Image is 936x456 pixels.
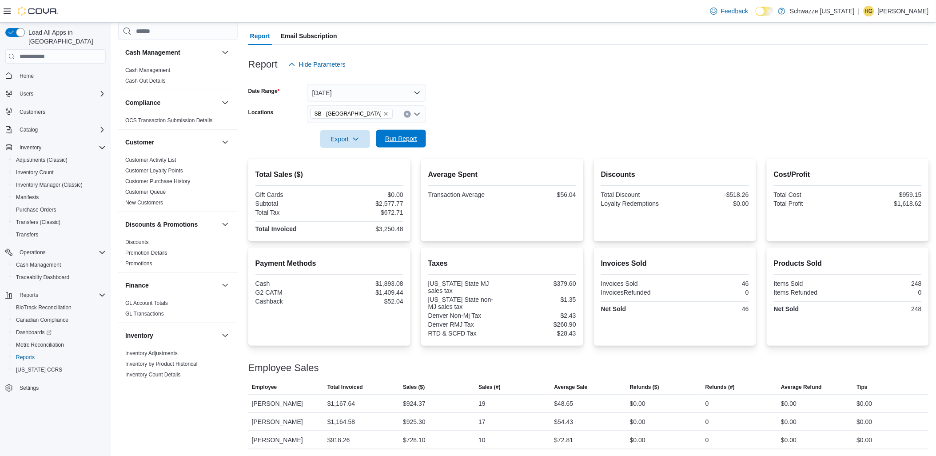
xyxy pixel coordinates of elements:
[9,228,109,241] button: Transfers
[2,69,109,82] button: Home
[9,326,109,339] a: Dashboards
[16,142,45,153] button: Inventory
[125,156,176,164] span: Customer Activity List
[248,59,278,70] h3: Report
[601,258,749,269] h2: Invoices Sold
[428,169,576,180] h2: Average Spent
[20,72,34,80] span: Home
[601,200,673,207] div: Loyalty Redemptions
[16,169,54,176] span: Inventory Count
[125,311,164,317] a: GL Transactions
[554,416,574,427] div: $54.43
[16,261,61,268] span: Cash Management
[721,7,748,16] span: Feedback
[781,435,797,445] div: $0.00
[554,398,574,409] div: $48.65
[331,289,403,296] div: $1,409.44
[118,298,238,323] div: Finance
[125,178,191,185] span: Customer Purchase History
[125,199,163,206] span: New Customers
[125,350,178,356] a: Inventory Adjustments
[12,217,106,228] span: Transfers (Classic)
[16,247,106,258] span: Operations
[281,27,337,45] span: Email Subscription
[504,321,576,328] div: $260.90
[220,137,231,148] button: Customer
[2,246,109,259] button: Operations
[12,167,57,178] a: Inventory Count
[220,47,231,58] button: Cash Management
[2,105,109,118] button: Customers
[18,7,58,16] img: Cova
[404,111,411,118] button: Clear input
[255,225,297,232] strong: Total Invoiced
[12,364,106,375] span: Washington CCRS
[781,416,797,427] div: $0.00
[2,141,109,154] button: Inventory
[331,298,403,305] div: $52.04
[790,6,855,16] p: Schwazze [US_STATE]
[12,192,106,203] span: Manifests
[118,115,238,129] div: Compliance
[428,296,501,310] div: [US_STATE] State non-MJ sales tax
[630,398,645,409] div: $0.00
[125,300,168,307] span: GL Account Totals
[125,300,168,306] a: GL Account Totals
[12,352,106,363] span: Reports
[12,204,60,215] a: Purchase Orders
[504,280,576,287] div: $379.60
[220,97,231,108] button: Compliance
[705,384,735,391] span: Refunds (#)
[601,305,626,312] strong: Net Sold
[12,229,106,240] span: Transfers
[125,157,176,163] a: Customer Activity List
[20,126,38,133] span: Catalog
[20,249,46,256] span: Operations
[12,315,72,325] a: Canadian Compliance
[125,200,163,206] a: New Customers
[403,416,426,427] div: $925.30
[12,340,68,350] a: Metrc Reconciliation
[12,272,73,283] a: Traceabilty Dashboard
[125,117,213,124] a: OCS Transaction Submission Details
[16,383,42,393] a: Settings
[255,191,328,198] div: Gift Cards
[125,361,198,367] a: Inventory by Product Historical
[327,384,363,391] span: Total Invoiced
[125,250,167,256] a: Promotion Details
[403,398,426,409] div: $924.37
[331,209,403,216] div: $672.71
[12,180,106,190] span: Inventory Manager (Classic)
[9,314,109,326] button: Canadian Compliance
[16,194,39,201] span: Manifests
[125,382,199,389] span: Inventory On Hand by Package
[383,111,389,116] button: Remove SB - North Denver from selection in this group
[125,48,218,57] button: Cash Management
[504,330,576,337] div: $28.43
[125,281,218,290] button: Finance
[5,65,106,417] nav: Complex example
[849,191,922,198] div: $959.15
[705,435,709,445] div: 0
[118,155,238,212] div: Customer
[601,289,673,296] div: InvoicesRefunded
[12,315,106,325] span: Canadian Compliance
[307,84,426,102] button: [DATE]
[248,395,324,412] div: [PERSON_NAME]
[12,155,71,165] a: Adjustments (Classic)
[864,6,874,16] div: Hunter Grundman
[20,90,33,97] span: Users
[12,192,42,203] a: Manifests
[12,260,106,270] span: Cash Management
[677,280,749,287] div: 46
[16,290,106,300] span: Reports
[9,351,109,364] button: Reports
[16,107,49,117] a: Customers
[2,88,109,100] button: Users
[677,289,749,296] div: 0
[16,181,83,188] span: Inventory Manager (Classic)
[299,60,346,69] span: Hide Parameters
[478,435,486,445] div: 10
[12,229,42,240] a: Transfers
